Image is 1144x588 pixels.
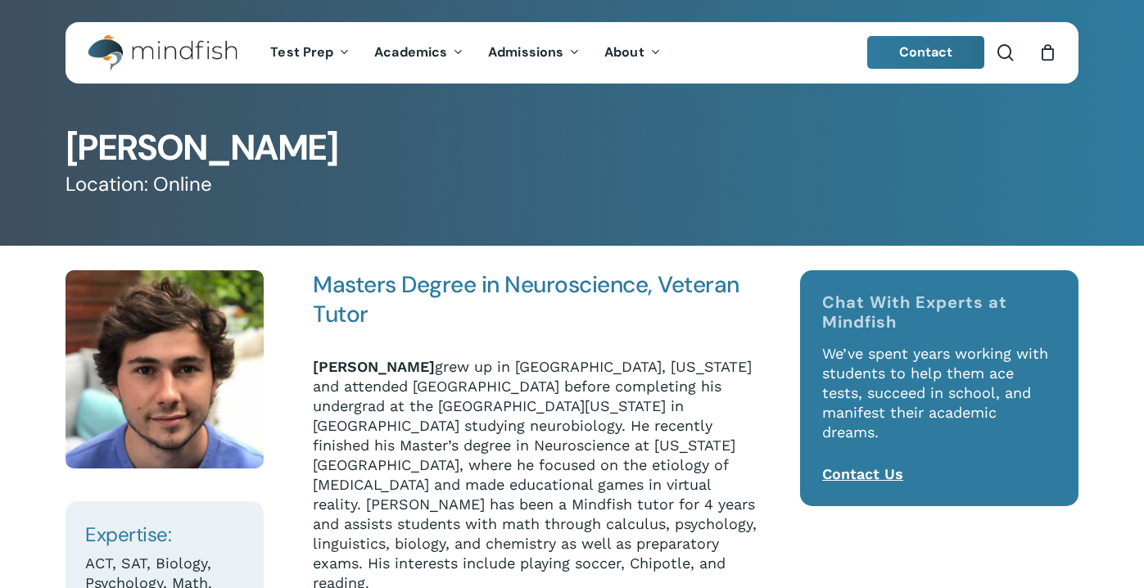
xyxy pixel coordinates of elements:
[604,43,644,61] span: About
[66,22,1078,84] header: Main Menu
[822,465,903,482] a: Contact Us
[313,270,759,329] h4: Masters Degree in Neuroscience, Veteran Tutor
[258,46,362,60] a: Test Prep
[374,43,447,61] span: Academics
[258,22,672,84] nav: Main Menu
[66,130,1078,165] h1: [PERSON_NAME]
[313,358,435,375] strong: [PERSON_NAME]
[822,344,1056,464] p: We’ve spent years working with students to help them ace tests, succeed in school, and manifest t...
[85,522,171,547] span: Expertise:
[66,270,264,468] img: Augie Bennett Headshot
[899,43,953,61] span: Contact
[592,46,673,60] a: About
[270,43,333,61] span: Test Prep
[488,43,563,61] span: Admissions
[867,36,985,69] a: Contact
[362,46,476,60] a: Academics
[476,46,592,60] a: Admissions
[822,292,1056,332] h4: Chat With Experts at Mindfish
[66,172,212,197] span: Location: Online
